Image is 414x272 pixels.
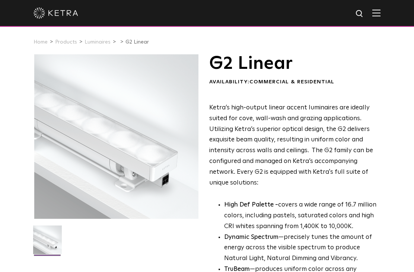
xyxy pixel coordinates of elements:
[224,232,378,265] li: —precisely tunes the amount of energy across the visible spectrum to produce Natural Light, Natur...
[34,39,48,45] a: Home
[85,39,111,45] a: Luminaires
[224,200,378,232] p: covers a wide range of 16.7 million colors, including pastels, saturated colors and high CRI whit...
[224,202,278,208] strong: High Def Palette -
[33,225,62,260] img: G2-Linear-2021-Web-Square
[224,234,278,240] strong: Dynamic Spectrum
[55,39,77,45] a: Products
[355,9,364,19] img: search icon
[34,7,78,19] img: ketra-logo-2019-white
[209,54,378,73] h1: G2 Linear
[249,79,334,84] span: Commercial & Residential
[209,79,378,86] div: Availability:
[209,103,378,189] p: Ketra’s high-output linear accent luminaires are ideally suited for cove, wall-wash and grazing a...
[125,39,149,45] a: G2 Linear
[372,9,380,16] img: Hamburger%20Nav.svg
